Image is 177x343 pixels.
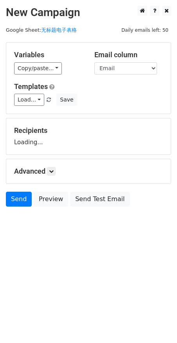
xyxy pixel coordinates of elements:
h5: Variables [14,51,83,59]
a: Copy/paste... [14,62,62,74]
span: Daily emails left: 50 [119,26,171,34]
h5: Email column [94,51,163,59]
a: 无标题电子表格 [41,27,77,33]
small: Google Sheet: [6,27,77,33]
a: Load... [14,94,44,106]
a: Send [6,192,32,207]
h2: New Campaign [6,6,171,19]
a: Templates [14,82,48,91]
div: Loading... [14,126,163,147]
h5: Advanced [14,167,163,176]
a: Send Test Email [70,192,130,207]
a: Preview [34,192,68,207]
h5: Recipients [14,126,163,135]
button: Save [56,94,77,106]
a: Daily emails left: 50 [119,27,171,33]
